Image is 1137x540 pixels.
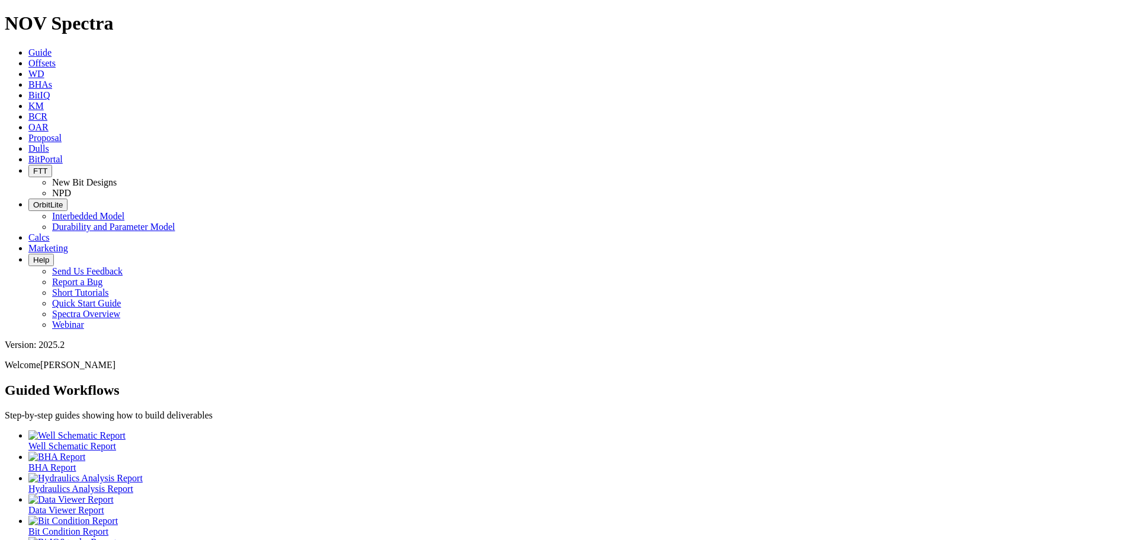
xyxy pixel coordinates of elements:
a: New Bit Designs [52,177,117,187]
a: Proposal [28,133,62,143]
span: BHA Report [28,462,76,472]
img: Data Viewer Report [28,494,114,505]
a: Interbedded Model [52,211,124,221]
a: Marketing [28,243,68,253]
a: OAR [28,122,49,132]
a: Spectra Overview [52,309,120,319]
a: Guide [28,47,52,57]
a: Short Tutorials [52,287,109,298]
a: Dulls [28,143,49,154]
img: BHA Report [28,452,85,462]
a: Durability and Parameter Model [52,222,175,232]
span: Data Viewer Report [28,505,104,515]
img: Hydraulics Analysis Report [28,473,143,484]
a: Report a Bug [52,277,102,287]
a: Webinar [52,319,84,330]
a: Quick Start Guide [52,298,121,308]
h2: Guided Workflows [5,382,1132,398]
span: FTT [33,167,47,175]
h1: NOV Spectra [5,12,1132,34]
a: WD [28,69,44,79]
a: BitIQ [28,90,50,100]
img: Well Schematic Report [28,430,126,441]
a: Send Us Feedback [52,266,123,276]
a: Bit Condition Report Bit Condition Report [28,516,1132,536]
a: BitPortal [28,154,63,164]
span: OrbitLite [33,200,63,209]
a: KM [28,101,44,111]
span: Bit Condition Report [28,526,108,536]
img: Bit Condition Report [28,516,118,526]
a: Data Viewer Report Data Viewer Report [28,494,1132,515]
a: Hydraulics Analysis Report Hydraulics Analysis Report [28,473,1132,494]
a: NPD [52,188,71,198]
a: Calcs [28,232,50,242]
a: BHAs [28,79,52,90]
a: BHA Report BHA Report [28,452,1132,472]
span: Well Schematic Report [28,441,116,451]
button: FTT [28,165,52,177]
a: Offsets [28,58,56,68]
span: Help [33,255,49,264]
p: Step-by-step guides showing how to build deliverables [5,410,1132,421]
p: Welcome [5,360,1132,370]
a: Well Schematic Report Well Schematic Report [28,430,1132,451]
span: Hydraulics Analysis Report [28,484,133,494]
div: Version: 2025.2 [5,340,1132,350]
a: BCR [28,111,47,122]
span: [PERSON_NAME] [40,360,115,370]
button: Help [28,254,54,266]
button: OrbitLite [28,199,68,211]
